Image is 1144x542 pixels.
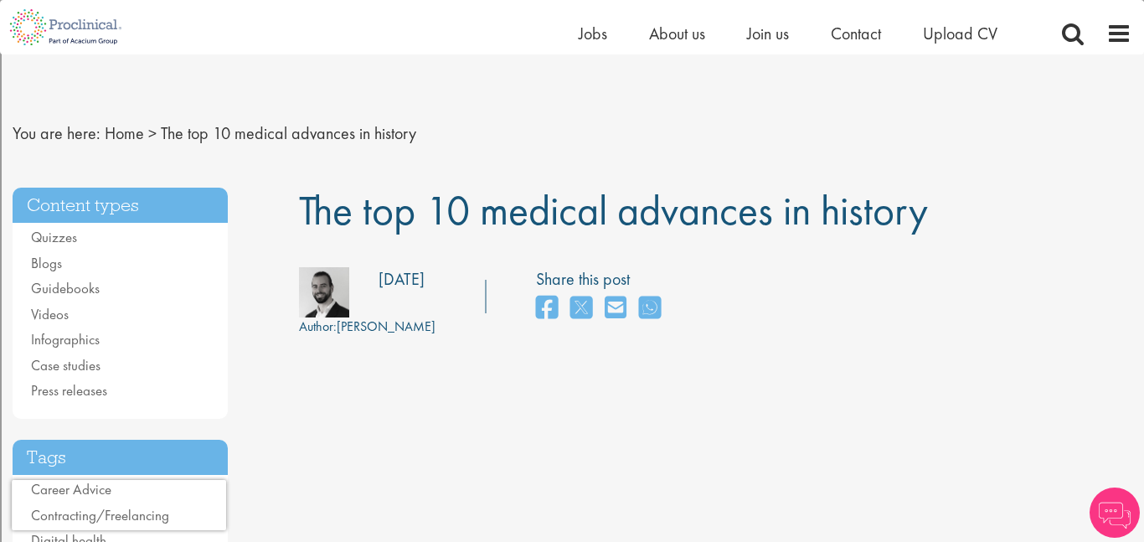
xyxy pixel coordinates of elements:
a: Upload CV [923,23,997,44]
a: Jobs [579,23,607,44]
a: About us [649,23,705,44]
img: Chatbot [1090,488,1140,538]
a: Join us [747,23,789,44]
a: Contact [831,23,881,44]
